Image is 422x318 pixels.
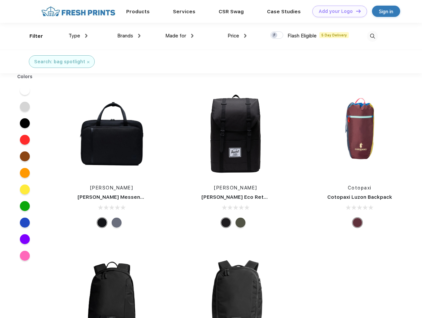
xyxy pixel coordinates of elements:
div: Search: bag spotlight [34,58,85,65]
img: dropdown.png [85,34,87,38]
a: [PERSON_NAME] Messenger [78,194,149,200]
span: Brands [117,33,133,39]
a: [PERSON_NAME] Eco Retreat 15" Computer Backpack [201,194,337,200]
img: fo%20logo%202.webp [39,6,117,17]
img: desktop_search.svg [367,31,378,42]
a: Cotopaxi [348,185,372,190]
a: Products [126,9,150,15]
img: dropdown.png [244,34,246,38]
div: Sign in [379,8,393,15]
div: Add your Logo [319,9,353,14]
div: Filter [29,32,43,40]
span: Type [69,33,80,39]
span: Flash Eligible [288,33,317,39]
span: Made for [165,33,186,39]
img: dropdown.png [191,34,193,38]
img: func=resize&h=266 [191,90,280,178]
img: func=resize&h=266 [68,90,156,178]
div: Colors [12,73,38,80]
a: [PERSON_NAME] [214,185,257,190]
img: dropdown.png [138,34,140,38]
a: Cotopaxi Luzon Backpack [327,194,392,200]
img: filter_cancel.svg [87,61,89,63]
div: Black [221,218,231,228]
div: Raven Crosshatch [112,218,122,228]
span: 5 Day Delivery [319,32,349,38]
a: [PERSON_NAME] [90,185,133,190]
div: Black [97,218,107,228]
div: Forest [236,218,245,228]
img: DT [356,9,361,13]
a: Sign in [372,6,400,17]
img: func=resize&h=266 [316,90,404,178]
div: Surprise [352,218,362,228]
span: Price [228,33,239,39]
